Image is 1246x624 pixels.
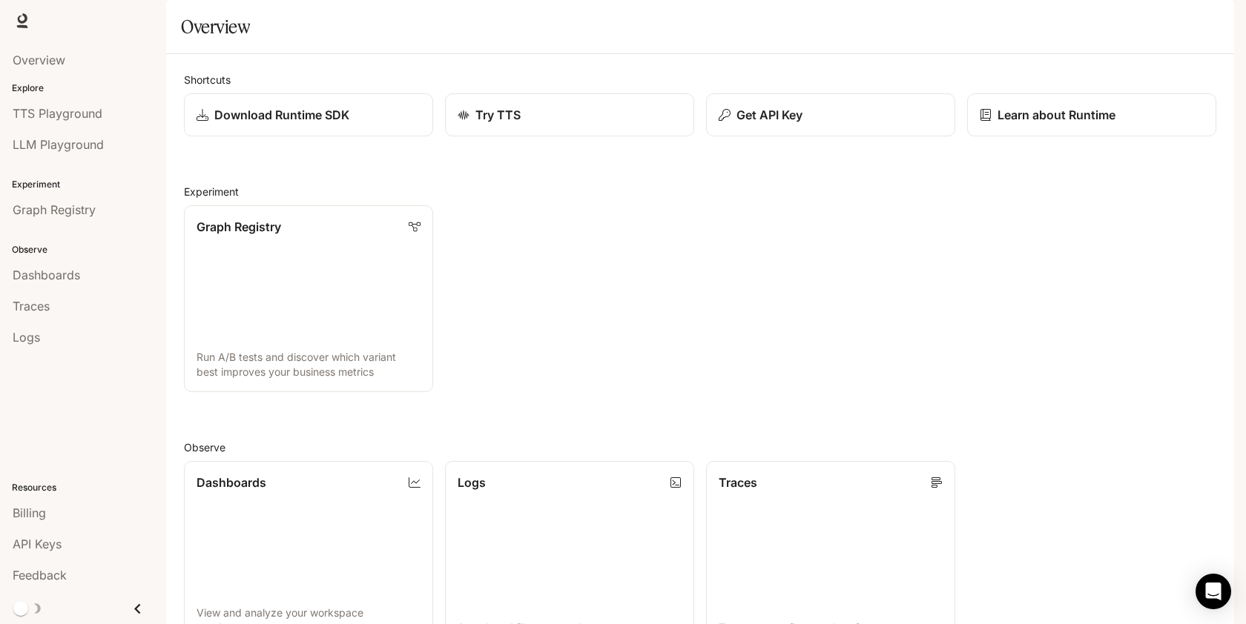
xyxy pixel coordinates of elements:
[214,106,349,124] p: Download Runtime SDK
[197,474,266,491] p: Dashboards
[475,106,521,124] p: Try TTS
[184,72,1216,87] h2: Shortcuts
[719,474,757,491] p: Traces
[197,350,421,379] p: Run A/B tests and discover which variant best improves your business metrics
[1196,574,1231,609] div: Open Intercom Messenger
[998,106,1115,124] p: Learn about Runtime
[967,93,1216,136] a: Learn about Runtime
[184,184,1216,199] h2: Experiment
[184,205,433,392] a: Graph RegistryRun A/B tests and discover which variant best improves your business metrics
[197,218,281,236] p: Graph Registry
[736,106,802,124] p: Get API Key
[458,474,486,491] p: Logs
[184,93,433,136] a: Download Runtime SDK
[706,93,955,136] button: Get API Key
[181,12,250,42] h1: Overview
[184,439,1216,455] h2: Observe
[445,93,694,136] a: Try TTS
